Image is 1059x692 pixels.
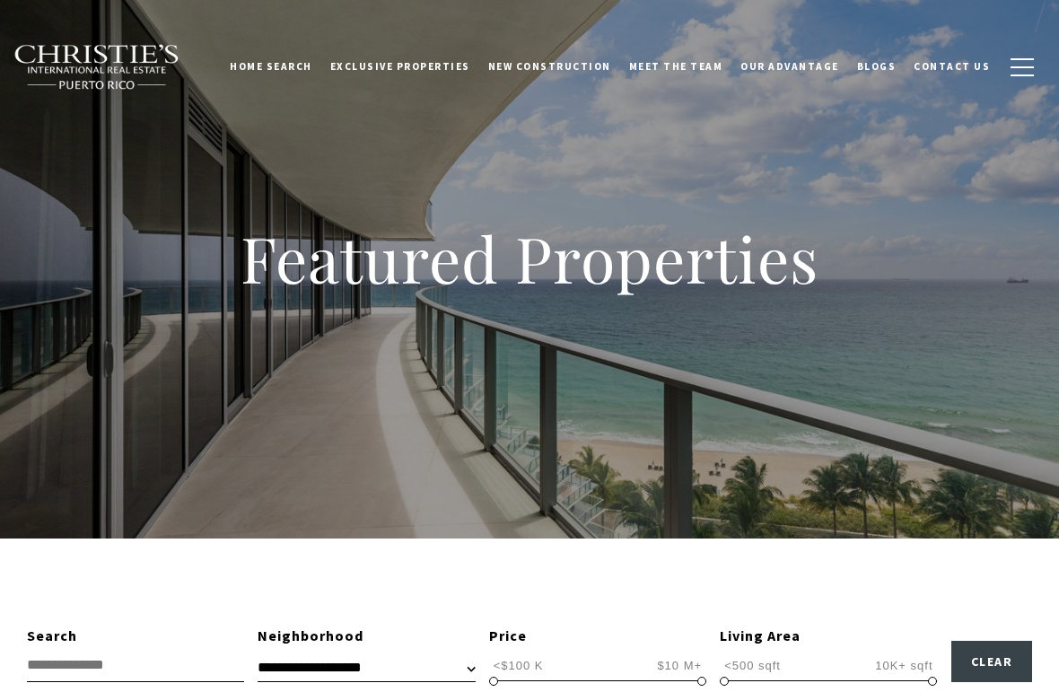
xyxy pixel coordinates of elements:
a: Exclusive Properties [321,44,479,89]
div: Search [27,625,244,648]
h1: Featured Properties [126,219,933,298]
span: Our Advantage [740,60,839,73]
a: Blogs [848,44,906,89]
span: New Construction [488,60,611,73]
div: Price [489,625,706,648]
div: Neighborhood [258,625,475,648]
a: Our Advantage [731,44,848,89]
a: New Construction [479,44,620,89]
a: Home Search [221,44,321,89]
span: Exclusive Properties [330,60,470,73]
span: Blogs [857,60,897,73]
div: Living Area [720,625,937,648]
span: Contact Us [914,60,990,73]
img: Christie's International Real Estate black text logo [13,44,180,91]
a: Meet the Team [620,44,732,89]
